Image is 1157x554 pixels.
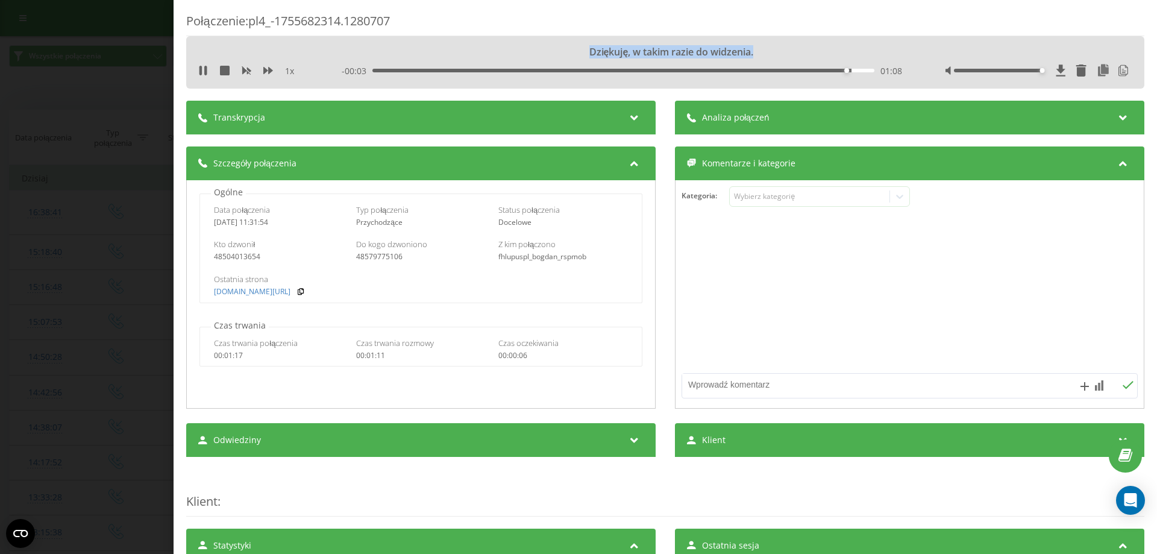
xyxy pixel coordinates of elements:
[214,218,343,227] div: [DATE] 11:31:54
[211,319,269,332] p: Czas trwania
[702,540,759,552] span: Ostatnia sesja
[214,239,255,250] span: Kto dzwonił
[214,288,290,296] a: [DOMAIN_NAME][URL]
[734,192,885,201] div: Wybierz kategorię
[6,519,35,548] button: Open CMP widget
[702,112,770,124] span: Analiza połączeń
[498,351,628,360] div: 00:00:06
[702,434,726,446] span: Klient
[1039,68,1044,73] div: Accessibility label
[356,204,409,215] span: Typ połączenia
[214,253,343,261] div: 48504013654
[213,540,251,552] span: Statystyki
[214,274,268,285] span: Ostatnia strona
[214,204,270,215] span: Data połączenia
[186,493,218,509] span: Klient
[213,112,265,124] span: Transkrypcja
[844,68,849,73] div: Accessibility label
[702,157,795,169] span: Komentarze i kategorie
[356,253,486,261] div: 48579775106
[214,338,298,348] span: Czas trwania połączenia
[186,469,1144,517] div: :
[498,204,560,215] span: Status połączenia
[356,351,486,360] div: 00:01:11
[342,65,372,77] span: - 00:03
[356,239,427,250] span: Do kogo dzwoniono
[498,253,628,261] div: fhlupuspl_bogdan_rspmob
[289,45,1041,58] div: Dziękuję, w takim razie do widzenia.
[498,217,531,227] span: Docelowe
[213,434,261,446] span: Odwiedziny
[213,157,296,169] span: Szczegóły połączenia
[186,13,1144,36] div: Połączenie : pl4_-1755682314.1280707
[285,65,294,77] span: 1 x
[498,338,559,348] span: Czas oczekiwania
[1116,486,1145,515] div: Open Intercom Messenger
[498,239,556,250] span: Z kim połączono
[214,351,343,360] div: 00:01:17
[356,217,403,227] span: Przychodzące
[682,192,729,200] h4: Kategoria :
[356,338,434,348] span: Czas trwania rozmowy
[211,186,246,198] p: Ogólne
[880,65,902,77] span: 01:08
